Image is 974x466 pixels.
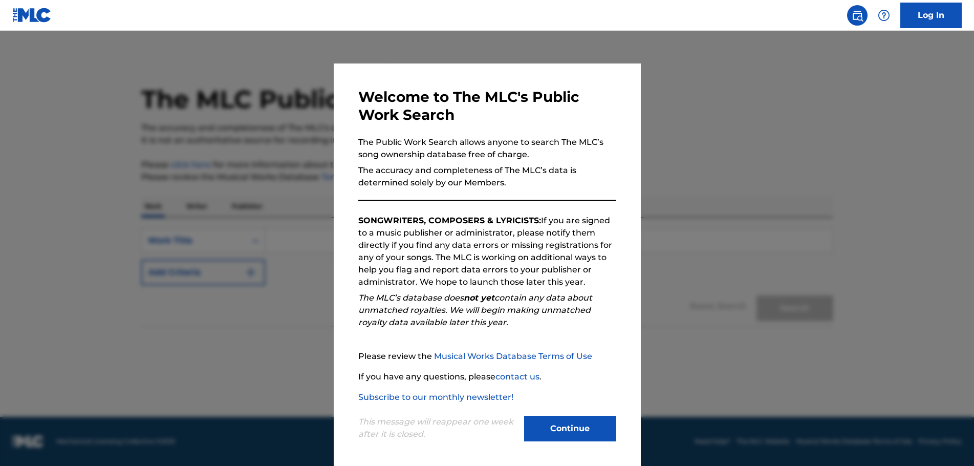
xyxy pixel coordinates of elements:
[434,351,592,361] a: Musical Works Database Terms of Use
[358,164,616,189] p: The accuracy and completeness of The MLC’s data is determined solely by our Members.
[358,416,518,440] p: This message will reappear one week after it is closed.
[358,216,541,225] strong: SONGWRITERS, COMPOSERS & LYRICISTS:
[874,5,894,26] div: Help
[923,417,974,466] iframe: Chat Widget
[847,5,868,26] a: Public Search
[878,9,890,22] img: help
[358,215,616,288] p: If you are signed to a music publisher or administrator, please notify them directly if you find ...
[12,8,52,23] img: MLC Logo
[358,392,513,402] a: Subscribe to our monthly newsletter!
[358,136,616,161] p: The Public Work Search allows anyone to search The MLC’s song ownership database free of charge.
[495,372,539,382] a: contact us
[358,293,592,327] em: The MLC’s database does contain any data about unmatched royalties. We will begin making unmatche...
[524,416,616,441] button: Continue
[358,371,616,383] p: If you have any questions, please .
[358,350,616,363] p: Please review the
[464,293,494,303] strong: not yet
[900,3,962,28] a: Log In
[358,88,616,124] h3: Welcome to The MLC's Public Work Search
[851,9,863,22] img: search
